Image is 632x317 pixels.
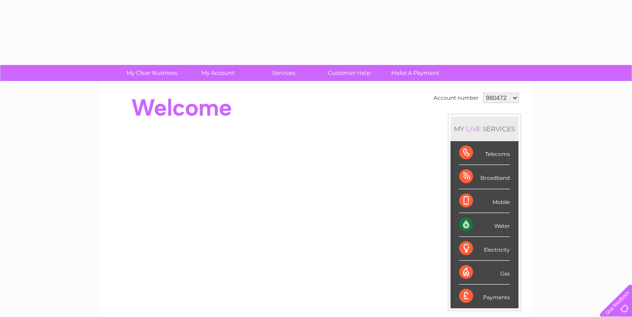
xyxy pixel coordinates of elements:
div: Payments [459,285,510,308]
div: LIVE [464,125,483,133]
a: Make A Payment [379,65,451,81]
div: Broadband [459,165,510,189]
a: Customer Help [314,65,385,81]
div: Gas [459,261,510,285]
td: Account number [431,91,481,105]
div: Electricity [459,237,510,261]
a: My Account [182,65,253,81]
div: MY SERVICES [451,116,519,141]
div: Telecoms [459,141,510,165]
div: Water [459,213,510,237]
a: My Clear Business [116,65,188,81]
a: Services [248,65,319,81]
div: Mobile [459,189,510,213]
